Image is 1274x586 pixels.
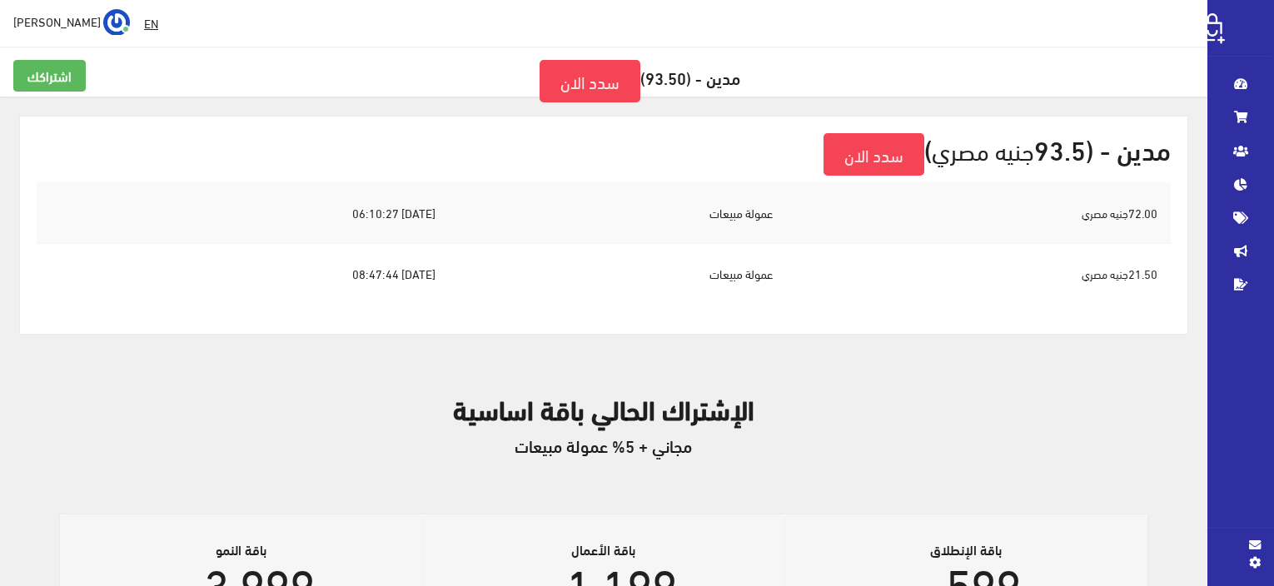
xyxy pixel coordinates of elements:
[137,8,165,38] a: EN
[786,183,1170,244] td: 72.00
[435,542,771,557] h6: باقة الأعمال
[824,133,924,176] a: سدد الان
[1082,264,1128,284] small: جنيه مصري
[13,11,101,32] span: [PERSON_NAME]
[37,244,449,304] td: [DATE] 08:47:44
[13,60,86,92] a: اشتراكك
[103,9,130,36] img: ...
[540,60,640,102] a: سدد الان
[20,436,1187,454] h5: مجاني + 5% عمولة مبيعات
[449,183,786,244] td: عمولة مبيعات
[798,542,1133,557] h6: باقة الإنطلاق
[786,244,1170,304] td: 21.50
[932,128,1034,171] small: جنيه مصري
[13,60,1194,102] h5: مدين - (93.50)
[449,244,786,304] td: عمولة مبيعات
[73,542,409,557] h6: باقة النمو
[37,183,449,244] td: [DATE] 06:10:27
[20,394,1187,423] h2: الإشتراك الحالي باقة اساسية
[37,133,1171,176] h2: مدين - (93.5 )
[13,8,130,35] a: ... [PERSON_NAME]
[144,12,158,33] u: EN
[1082,203,1128,223] small: جنيه مصري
